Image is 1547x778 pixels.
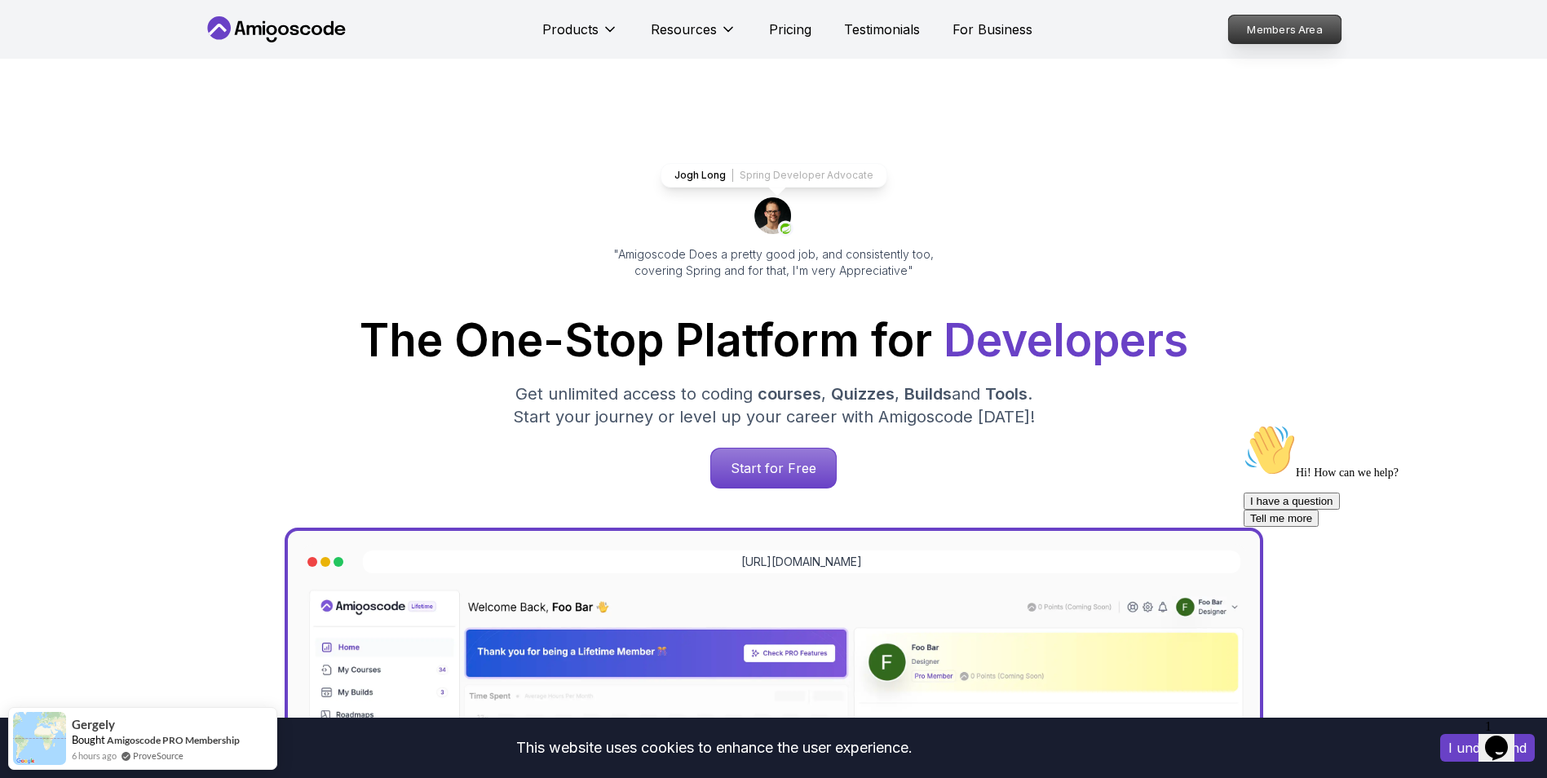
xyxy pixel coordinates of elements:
[944,313,1188,367] span: Developers
[741,554,862,570] a: [URL][DOMAIN_NAME]
[711,449,836,488] p: Start for Free
[12,730,1416,766] div: This website uses cookies to enhance the user experience.
[844,20,920,39] a: Testimonials
[7,92,82,109] button: Tell me more
[651,20,717,39] p: Resources
[769,20,811,39] a: Pricing
[13,712,66,765] img: provesource social proof notification image
[107,734,240,746] a: Amigoscode PRO Membership
[904,384,952,404] span: Builds
[710,448,837,488] a: Start for Free
[1237,418,1531,705] iframe: chat widget
[216,318,1332,363] h1: The One-Stop Platform for
[7,7,300,109] div: 👋Hi! How can we help?I have a questionTell me more
[591,246,957,279] p: "Amigoscode Does a pretty good job, and consistently too, covering Spring and for that, I'm very ...
[1228,15,1341,43] p: Members Area
[674,169,726,182] p: Jogh Long
[740,169,873,182] p: Spring Developer Advocate
[831,384,895,404] span: Quizzes
[72,733,105,746] span: Bought
[542,20,618,52] button: Products
[72,749,117,763] span: 6 hours ago
[500,382,1048,428] p: Get unlimited access to coding , , and . Start your journey or level up your career with Amigosco...
[1440,734,1535,762] button: Accept cookies
[651,20,736,52] button: Resources
[542,20,599,39] p: Products
[985,384,1028,404] span: Tools
[7,7,59,59] img: :wave:
[133,749,183,763] a: ProveSource
[953,20,1032,39] a: For Business
[758,384,821,404] span: courses
[754,197,793,236] img: josh long
[1227,15,1341,44] a: Members Area
[72,718,115,732] span: Gergely
[1478,713,1531,762] iframe: chat widget
[7,75,103,92] button: I have a question
[7,49,161,61] span: Hi! How can we help?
